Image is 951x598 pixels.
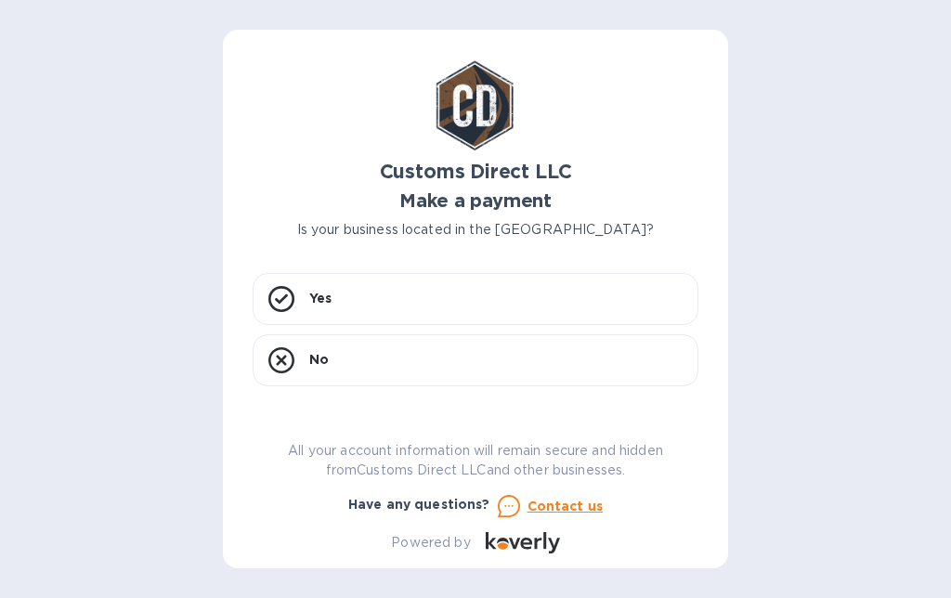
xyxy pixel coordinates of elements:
[253,190,698,212] h1: Make a payment
[348,497,490,512] b: Have any questions?
[528,499,604,513] u: Contact us
[253,220,698,240] p: Is your business located in the [GEOGRAPHIC_DATA]?
[391,533,470,552] p: Powered by
[309,350,329,369] p: No
[380,160,572,183] b: Customs Direct LLC
[253,441,698,480] p: All your account information will remain secure and hidden from Customs Direct LLC and other busi...
[309,289,332,307] p: Yes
